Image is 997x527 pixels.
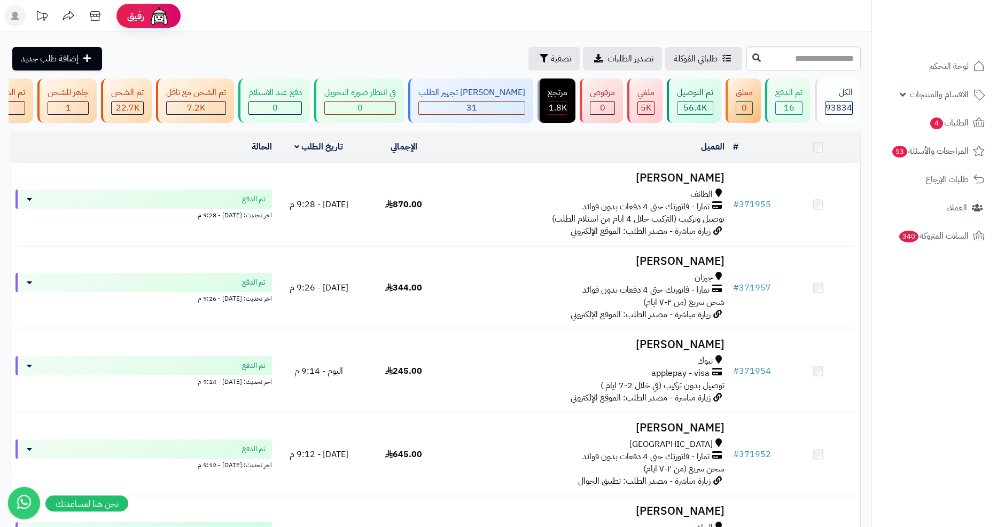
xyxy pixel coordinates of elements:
div: اخر تحديث: [DATE] - 9:26 م [15,292,272,303]
a: الحالة [252,140,272,153]
span: طلبات الإرجاع [925,172,969,187]
h3: [PERSON_NAME] [450,422,725,434]
span: 31 [466,101,477,114]
div: جاهز للشحن [48,86,89,99]
a: # [733,140,738,153]
a: [PERSON_NAME] تجهيز الطلب 31 [406,78,535,123]
div: 31 [419,102,525,114]
span: 0 [742,101,747,114]
div: ملغي [637,86,655,99]
span: زيارة مباشرة - مصدر الطلب: الموقع الإلكتروني [571,391,711,404]
a: تم التوصيل 56.4K [665,78,723,123]
span: 645.00 [385,448,422,461]
h3: [PERSON_NAME] [450,505,725,517]
span: 1.8K [549,101,567,114]
h3: [PERSON_NAME] [450,255,725,268]
div: الكل [825,86,853,99]
span: تصدير الطلبات [607,52,653,65]
span: زيارة مباشرة - مصدر الطلب: الموقع الإلكتروني [571,308,711,321]
span: 344.00 [385,281,422,294]
a: العميل [701,140,725,153]
div: 7223 [167,102,225,114]
div: اخر تحديث: [DATE] - 9:28 م [15,209,272,220]
img: ai-face.png [149,5,170,27]
a: مرفوض 0 [578,78,625,123]
a: تم الشحن مع ناقل 7.2K [154,78,236,123]
span: 0 [600,101,605,114]
span: لوحة التحكم [929,59,969,74]
span: تم الدفع [242,444,266,454]
a: طلبات الإرجاع [878,167,991,192]
span: 245.00 [385,365,422,377]
span: إضافة طلب جديد [21,52,79,65]
div: مرفوض [590,86,615,99]
span: 7.2K [187,101,205,114]
button: تصفية [528,47,580,70]
h3: [PERSON_NAME] [450,172,725,184]
span: توصيل بدون تركيب (في خلال 2-7 ايام ) [601,379,725,392]
span: [GEOGRAPHIC_DATA] [629,438,713,451]
a: تصدير الطلبات [583,47,662,70]
div: اخر تحديث: [DATE] - 9:12 م [15,459,272,470]
a: #371955 [733,198,771,211]
span: 870.00 [385,198,422,211]
span: السلات المتروكة [898,229,969,243]
span: [DATE] - 9:28 م [290,198,348,211]
span: اليوم - 9:14 م [294,365,343,377]
span: الطلبات [929,115,969,130]
a: إضافة طلب جديد [12,47,102,70]
div: 1798 [548,102,567,114]
div: مرتجع [548,86,567,99]
div: 1 [48,102,88,114]
div: 0 [249,102,301,114]
div: 0 [736,102,752,114]
a: في انتظار صورة التحويل 0 [312,78,406,123]
span: المراجعات والأسئلة [891,144,969,159]
span: 93834 [825,101,852,114]
div: 0 [590,102,614,114]
a: طلباتي المُوكلة [665,47,742,70]
div: اخر تحديث: [DATE] - 9:14 م [15,375,272,387]
a: دفع عند الاستلام 0 [236,78,312,123]
div: تم الشحن مع ناقل [166,86,226,99]
a: تم الدفع 16 [763,78,813,123]
span: applepay - visa [651,367,710,380]
div: 0 [325,102,395,114]
a: المراجعات والأسئلة53 [878,138,991,164]
span: 22.7K [116,101,139,114]
span: رفيق [127,10,144,22]
a: الكل93834 [813,78,863,123]
a: #371954 [733,365,771,377]
span: 1 [66,101,71,114]
div: 16 [776,102,802,114]
span: # [733,365,739,377]
span: 5K [641,101,651,114]
span: 4 [930,117,943,129]
div: تم الدفع [775,86,803,99]
span: زيارة مباشرة - مصدر الطلب: تطبيق الجوال [578,475,711,487]
div: دفع عند الاستلام [248,86,302,99]
div: في انتظار صورة التحويل [324,86,396,99]
div: [PERSON_NAME] تجهيز الطلب [418,86,525,99]
span: توصيل وتركيب (التركيب خلال 4 ايام من استلام الطلب) [552,213,725,225]
a: #371952 [733,448,771,461]
span: 16 [784,101,795,114]
span: 0 [272,101,278,114]
span: تم الدفع [242,360,266,371]
span: تم الدفع [242,277,266,288]
span: تمارا - فاتورتك حتى 4 دفعات بدون فوائد [582,451,710,463]
span: شحن سريع (من ٢-٧ ايام) [643,296,725,309]
span: تبوك [698,355,713,367]
span: تصفية [551,52,571,65]
a: تحديثات المنصة [28,5,55,29]
span: # [733,198,739,211]
a: الطلبات4 [878,110,991,136]
span: جيزان [695,272,713,284]
span: [DATE] - 9:12 م [290,448,348,461]
span: زيارة مباشرة - مصدر الطلب: الموقع الإلكتروني [571,225,711,238]
a: الإجمالي [391,140,417,153]
span: تمارا - فاتورتك حتى 4 دفعات بدون فوائد [582,284,710,296]
a: مرتجع 1.8K [535,78,578,123]
a: جاهز للشحن 1 [35,78,99,123]
div: تم الشحن [111,86,144,99]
